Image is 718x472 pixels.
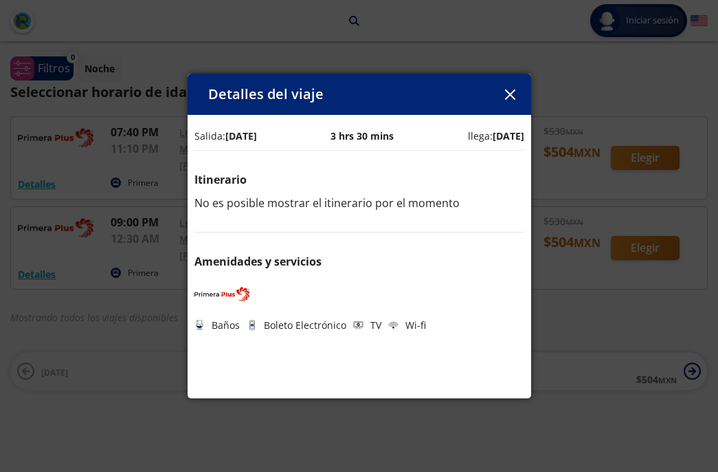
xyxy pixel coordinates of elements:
[264,318,346,332] p: Boleto Electrónico
[493,129,524,142] b: [DATE]
[194,129,257,143] p: Salida:
[405,318,426,332] p: Wi-fi
[225,129,257,142] b: [DATE]
[468,129,524,143] p: llega:
[194,253,524,270] p: Amenidades y servicios
[208,84,324,105] p: Detalles del viaje
[194,283,249,304] img: PRIMERA PLUS
[330,129,394,143] p: 3 hrs 30 mins
[212,318,240,332] p: Baños
[194,195,524,211] p: No es posible mostrar el itinerario por el momento
[194,171,524,188] p: Itinerario
[370,318,381,332] p: TV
